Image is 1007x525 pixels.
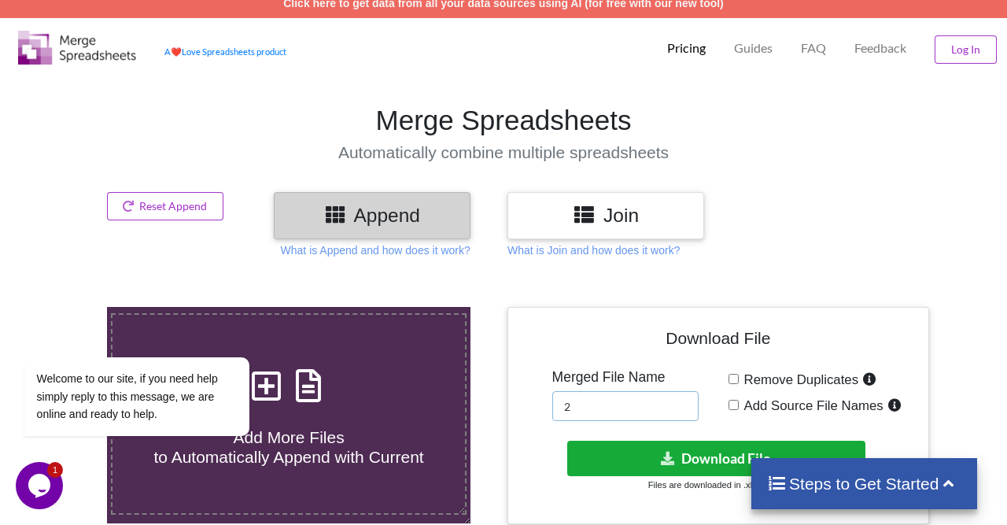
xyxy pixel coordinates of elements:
[767,474,961,494] h4: Steps to Get Started
[18,31,136,65] img: Logo.png
[567,441,865,476] button: Download File
[281,242,470,258] p: What is Append and how does it work?
[801,40,826,57] p: FAQ
[854,42,906,54] span: Feedback
[648,480,788,490] small: Files are downloaded in .xlsx format
[286,204,459,227] h3: Append
[16,215,299,454] iframe: chat widget
[164,46,286,57] a: AheartLove Spreadsheets product
[739,398,883,413] span: Add Source File Names
[507,242,680,258] p: What is Join and how does it work?
[519,204,692,227] h3: Join
[16,462,66,509] iframe: chat widget
[935,35,997,64] button: Log In
[171,46,182,57] span: heart
[667,40,706,57] p: Pricing
[519,319,917,364] h4: Download File
[107,192,223,220] button: Reset Append
[739,372,859,387] span: Remove Duplicates
[552,391,699,421] input: Enter File Name
[734,40,773,57] p: Guides
[552,369,699,386] h5: Merged File Name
